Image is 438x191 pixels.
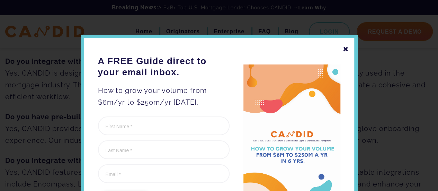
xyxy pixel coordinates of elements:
h3: A FREE Guide direct to your email inbox. [98,55,230,78]
p: How to grow your volume from $6m/yr to $250m/yr [DATE]. [98,85,230,108]
input: Last Name * [98,140,230,159]
input: First Name * [98,116,230,135]
input: Email * [98,164,230,183]
div: ✖ [343,43,349,55]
